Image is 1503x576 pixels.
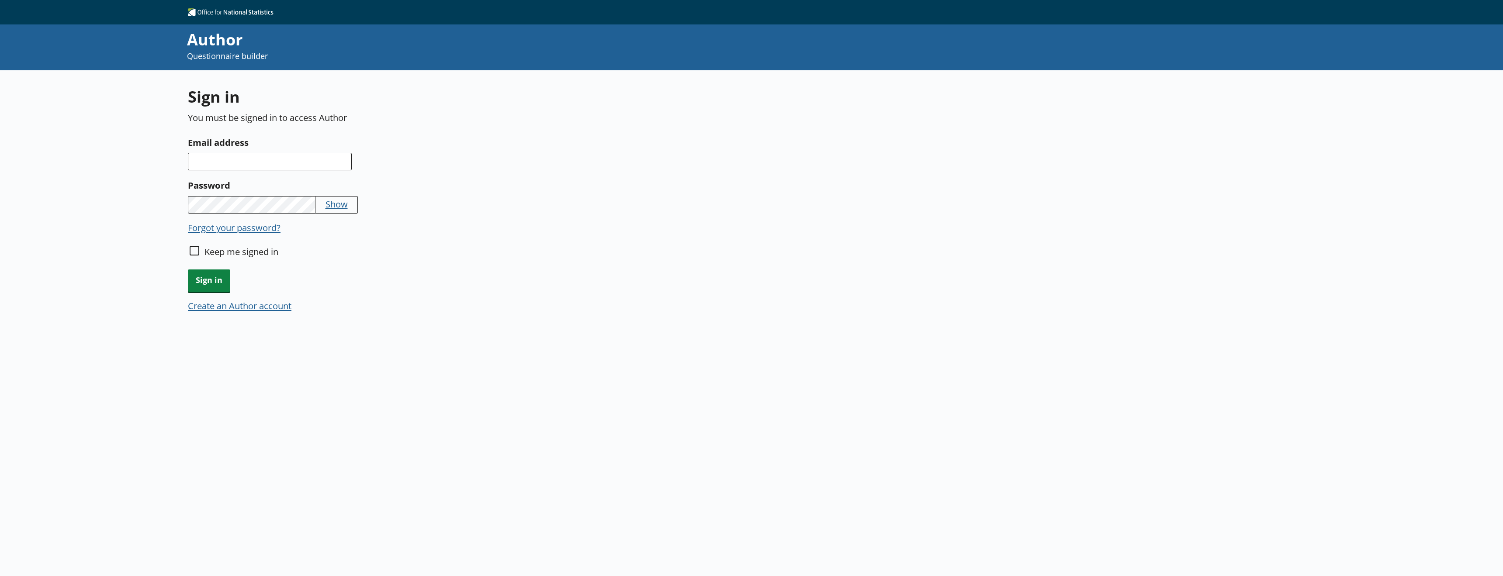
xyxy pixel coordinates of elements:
[187,51,1021,62] p: Questionnaire builder
[188,178,933,192] label: Password
[188,111,933,124] p: You must be signed in to access Author
[188,300,291,312] button: Create an Author account
[188,221,281,234] button: Forgot your password?
[188,135,933,149] label: Email address
[188,269,230,292] button: Sign in
[204,245,278,258] label: Keep me signed in
[326,198,348,210] button: Show
[188,86,933,107] h1: Sign in
[187,29,1021,51] div: Author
